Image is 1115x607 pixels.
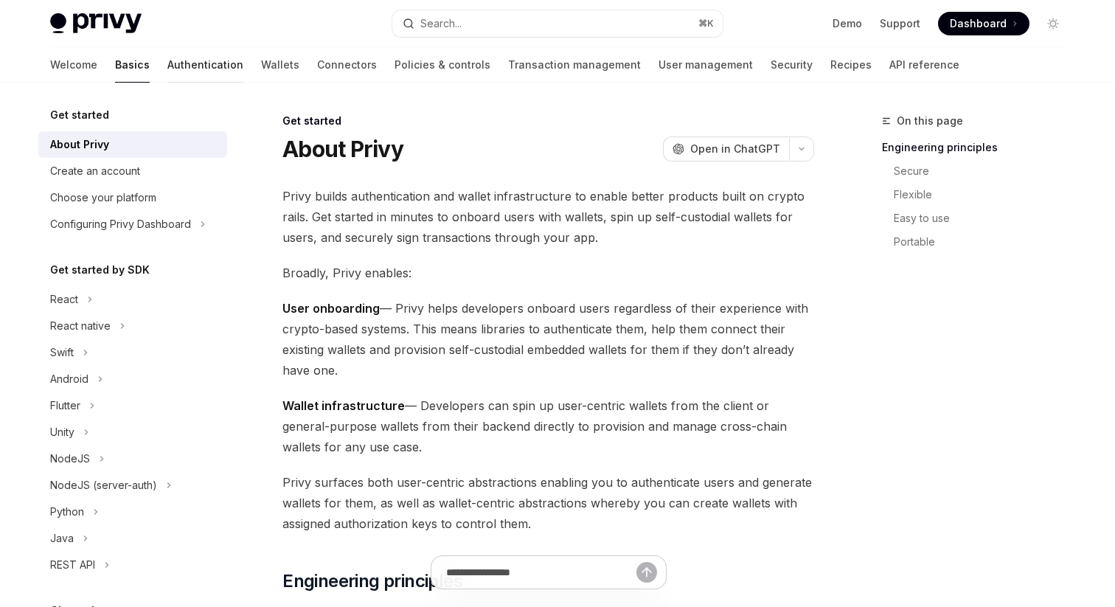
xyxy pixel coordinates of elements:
[50,317,111,335] div: React native
[50,556,95,574] div: REST API
[897,112,963,130] span: On this page
[282,298,814,381] span: — Privy helps developers onboard users regardless of their experience with crypto-based systems. ...
[50,47,97,83] a: Welcome
[395,47,490,83] a: Policies & controls
[50,344,74,361] div: Swift
[38,131,227,158] a: About Privy
[392,10,723,37] button: Search...⌘K
[771,47,813,83] a: Security
[50,215,191,233] div: Configuring Privy Dashboard
[282,395,814,457] span: — Developers can spin up user-centric wallets from the client or general-purpose wallets from the...
[698,18,714,30] span: ⌘ K
[38,158,227,184] a: Create an account
[1041,12,1065,35] button: Toggle dark mode
[50,106,109,124] h5: Get started
[50,423,74,441] div: Unity
[282,186,814,248] span: Privy builds authentication and wallet infrastructure to enable better products built on crypto r...
[950,16,1007,31] span: Dashboard
[830,47,872,83] a: Recipes
[50,503,84,521] div: Python
[50,370,88,388] div: Android
[282,472,814,534] span: Privy surfaces both user-centric abstractions enabling you to authenticate users and generate wal...
[894,183,1077,207] a: Flexible
[50,189,156,207] div: Choose your platform
[50,162,140,180] div: Create an account
[282,301,380,316] strong: User onboarding
[50,450,90,468] div: NodeJS
[508,47,641,83] a: Transaction management
[50,476,157,494] div: NodeJS (server-auth)
[282,398,405,413] strong: Wallet infrastructure
[50,397,80,415] div: Flutter
[50,291,78,308] div: React
[50,136,109,153] div: About Privy
[50,261,150,279] h5: Get started by SDK
[690,142,780,156] span: Open in ChatGPT
[889,47,959,83] a: API reference
[894,159,1077,183] a: Secure
[636,562,657,583] button: Send message
[833,16,862,31] a: Demo
[882,136,1077,159] a: Engineering principles
[282,136,403,162] h1: About Privy
[938,12,1029,35] a: Dashboard
[659,47,753,83] a: User management
[317,47,377,83] a: Connectors
[420,15,462,32] div: Search...
[894,230,1077,254] a: Portable
[115,47,150,83] a: Basics
[663,136,789,162] button: Open in ChatGPT
[38,184,227,211] a: Choose your platform
[894,207,1077,230] a: Easy to use
[167,47,243,83] a: Authentication
[880,16,920,31] a: Support
[282,114,814,128] div: Get started
[50,530,74,547] div: Java
[282,263,814,283] span: Broadly, Privy enables:
[50,13,142,34] img: light logo
[261,47,299,83] a: Wallets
